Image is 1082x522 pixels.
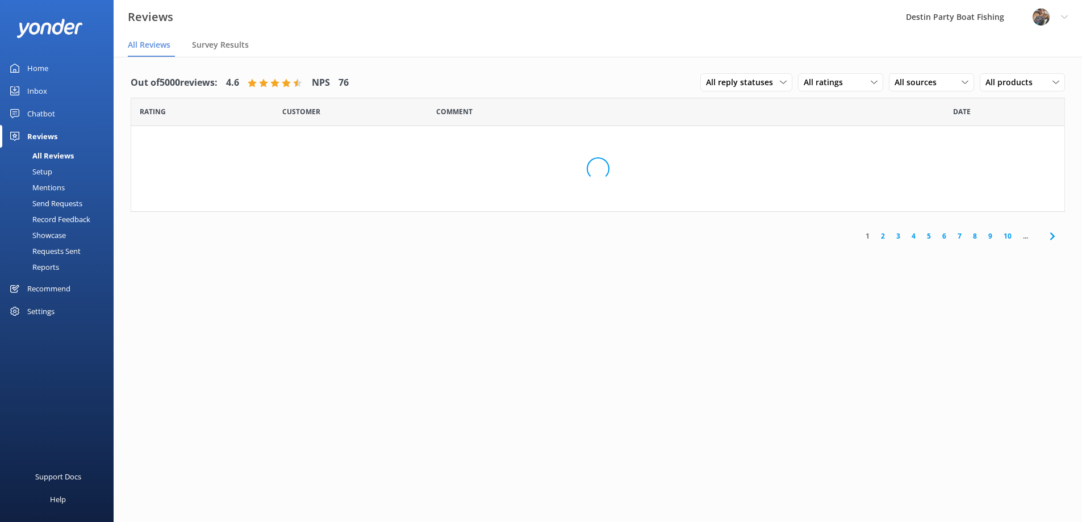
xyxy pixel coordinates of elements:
[921,231,937,241] a: 5
[312,76,330,90] h4: NPS
[35,465,81,488] div: Support Docs
[860,231,875,241] a: 1
[7,259,114,275] a: Reports
[27,300,55,323] div: Settings
[7,164,52,179] div: Setup
[7,243,114,259] a: Requests Sent
[436,106,473,117] span: Question
[7,211,114,227] a: Record Feedback
[985,76,1039,89] span: All products
[7,227,114,243] a: Showcase
[1033,9,1050,26] img: 250-1666038197.jpg
[27,80,47,102] div: Inbox
[128,8,173,26] h3: Reviews
[1017,231,1034,241] span: ...
[128,39,170,51] span: All Reviews
[7,195,82,211] div: Send Requests
[7,179,114,195] a: Mentions
[27,125,57,148] div: Reviews
[17,19,82,37] img: yonder-white-logo.png
[7,195,114,211] a: Send Requests
[953,106,971,117] span: Date
[27,102,55,125] div: Chatbot
[282,106,320,117] span: Date
[906,231,921,241] a: 4
[7,148,74,164] div: All Reviews
[967,231,983,241] a: 8
[706,76,780,89] span: All reply statuses
[7,211,90,227] div: Record Feedback
[7,148,114,164] a: All Reviews
[226,76,239,90] h4: 4.6
[131,76,218,90] h4: Out of 5000 reviews:
[7,259,59,275] div: Reports
[7,243,81,259] div: Requests Sent
[339,76,349,90] h4: 76
[27,57,48,80] div: Home
[7,179,65,195] div: Mentions
[804,76,850,89] span: All ratings
[50,488,66,511] div: Help
[937,231,952,241] a: 6
[27,277,70,300] div: Recommend
[140,106,166,117] span: Date
[998,231,1017,241] a: 10
[875,231,891,241] a: 2
[7,227,66,243] div: Showcase
[983,231,998,241] a: 9
[952,231,967,241] a: 7
[192,39,249,51] span: Survey Results
[7,164,114,179] a: Setup
[895,76,943,89] span: All sources
[891,231,906,241] a: 3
